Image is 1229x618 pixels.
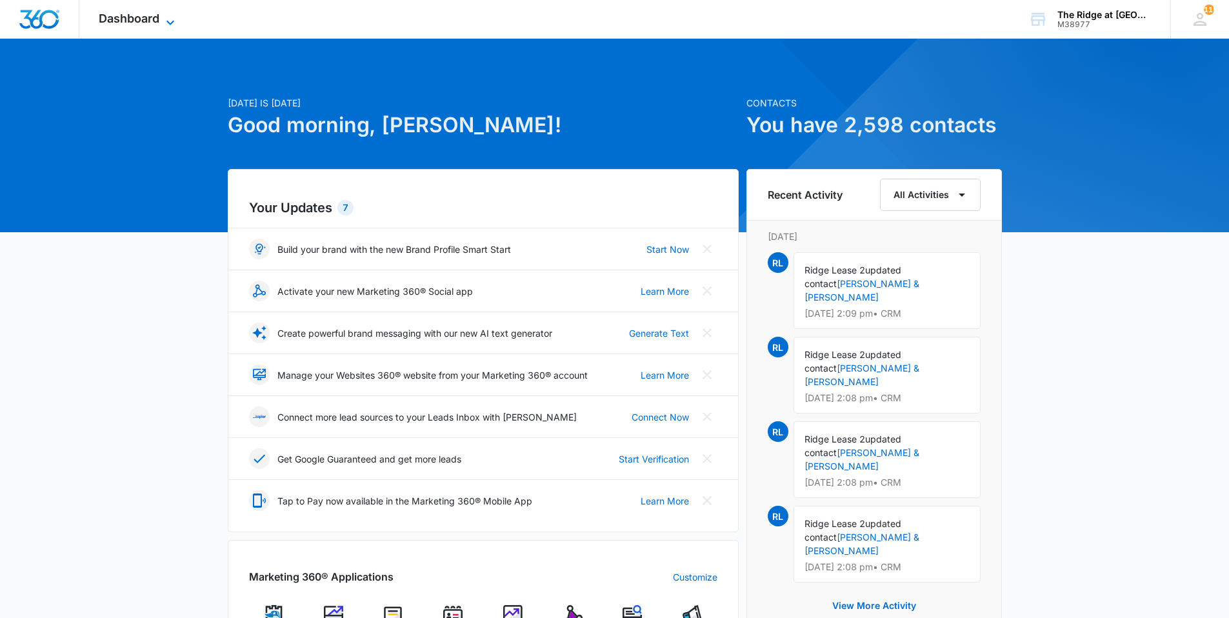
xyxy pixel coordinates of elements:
h6: Recent Activity [768,187,843,203]
p: [DATE] is [DATE] [228,96,739,110]
h2: Your Updates [249,198,717,217]
span: Ridge Lease 2 [804,264,865,275]
button: Close [697,323,717,343]
h1: Good morning, [PERSON_NAME]! [228,110,739,141]
h1: You have 2,598 contacts [746,110,1002,141]
a: [PERSON_NAME] & [PERSON_NAME] [804,278,919,303]
button: Close [697,281,717,301]
span: RL [768,252,788,273]
span: Ridge Lease 2 [804,434,865,444]
a: [PERSON_NAME] & [PERSON_NAME] [804,363,919,387]
p: Connect more lead sources to your Leads Inbox with [PERSON_NAME] [277,410,577,424]
p: [DATE] 2:08 pm • CRM [804,478,970,487]
span: Ridge Lease 2 [804,518,865,529]
a: Learn More [641,494,689,508]
div: 7 [337,200,354,215]
p: Activate your new Marketing 360® Social app [277,284,473,298]
a: Learn More [641,368,689,382]
button: Close [697,490,717,511]
button: Close [697,239,717,259]
span: RL [768,337,788,357]
span: Dashboard [99,12,159,25]
button: Close [697,364,717,385]
a: Generate Text [629,326,689,340]
p: [DATE] [768,230,981,243]
button: Close [697,448,717,469]
p: Create powerful brand messaging with our new AI text generator [277,326,552,340]
a: Connect Now [632,410,689,424]
span: Ridge Lease 2 [804,349,865,360]
button: Close [697,406,717,427]
a: [PERSON_NAME] & [PERSON_NAME] [804,532,919,556]
a: Customize [673,570,717,584]
p: Contacts [746,96,1002,110]
p: Manage your Websites 360® website from your Marketing 360® account [277,368,588,382]
span: 115 [1204,5,1214,15]
p: Build your brand with the new Brand Profile Smart Start [277,243,511,256]
div: account id [1057,20,1152,29]
div: notifications count [1204,5,1214,15]
p: Get Google Guaranteed and get more leads [277,452,461,466]
span: RL [768,421,788,442]
div: account name [1057,10,1152,20]
p: [DATE] 2:08 pm • CRM [804,563,970,572]
a: Start Now [646,243,689,256]
span: RL [768,506,788,526]
p: [DATE] 2:08 pm • CRM [804,394,970,403]
p: [DATE] 2:09 pm • CRM [804,309,970,318]
a: [PERSON_NAME] & [PERSON_NAME] [804,447,919,472]
a: Start Verification [619,452,689,466]
a: Learn More [641,284,689,298]
h2: Marketing 360® Applications [249,569,394,584]
p: Tap to Pay now available in the Marketing 360® Mobile App [277,494,532,508]
button: All Activities [880,179,981,211]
